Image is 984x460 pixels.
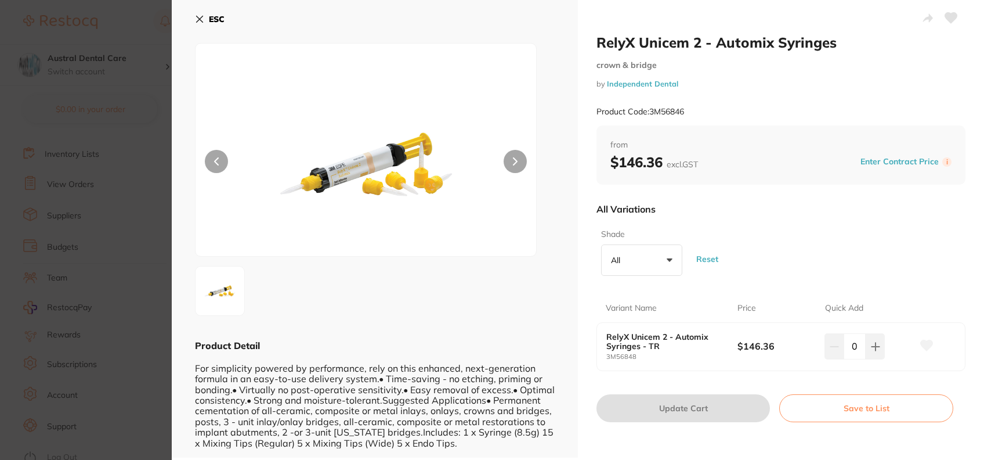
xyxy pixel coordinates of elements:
[737,340,816,353] b: $146.36
[607,79,678,88] a: Independent Dental
[737,303,756,314] p: Price
[596,203,656,215] p: All Variations
[667,159,698,170] span: excl. GST
[209,14,225,24] b: ESC
[606,303,657,314] p: Variant Name
[693,238,722,281] button: Reset
[596,80,965,88] small: by
[606,353,737,361] small: 3M56848
[596,34,965,51] h2: RelyX Unicem 2 - Automix Syringes
[942,157,952,167] label: i
[610,139,952,151] span: from
[825,303,863,314] p: Quick Add
[779,394,953,422] button: Save to List
[195,9,225,29] button: ESC
[199,270,241,312] img: ZHRoPTE5MjA
[596,107,684,117] small: Product Code: 3M56846
[263,73,468,256] img: ZHRoPTE5MjA
[606,332,724,351] b: RelyX Unicem 2 - Automix Syringes - TR
[601,245,682,276] button: All
[596,60,965,70] small: crown & bridge
[195,352,555,448] div: For simplicity powered by performance, rely on this enhanced, next-generation formula in an easy-...
[601,229,679,240] label: Shade
[610,153,698,171] b: $146.36
[611,255,625,265] p: All
[195,340,260,351] b: Product Detail
[857,156,942,167] button: Enter Contract Price
[596,394,770,422] button: Update Cart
